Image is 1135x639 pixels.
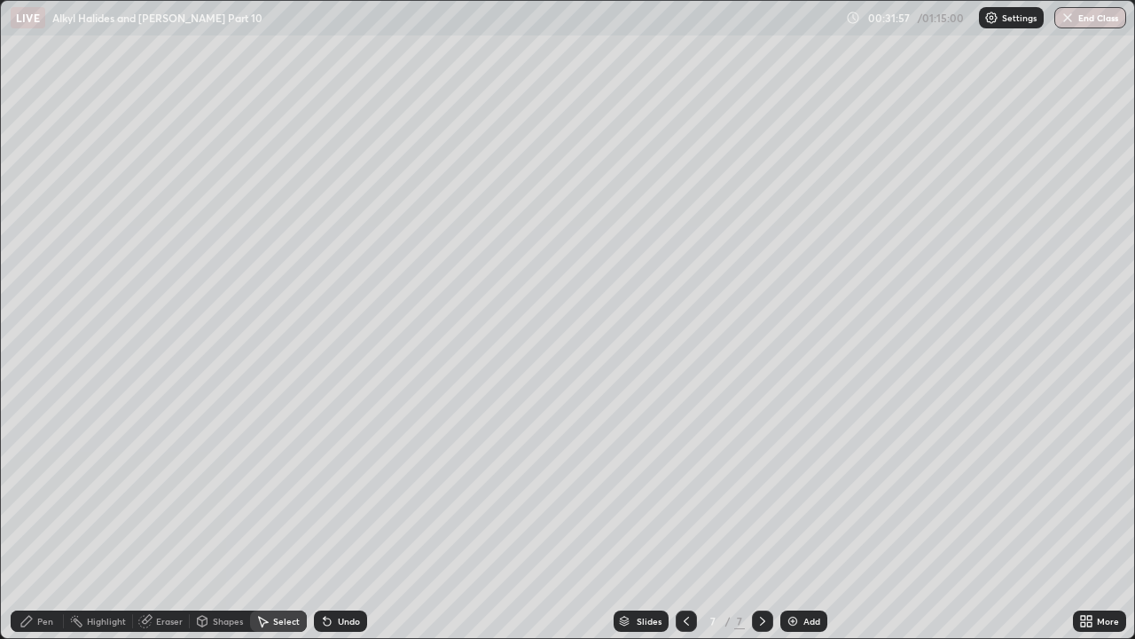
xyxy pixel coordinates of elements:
div: Select [273,617,300,626]
button: End Class [1054,7,1126,28]
img: end-class-cross [1061,11,1075,25]
div: More [1097,617,1119,626]
div: Eraser [156,617,183,626]
p: Alkyl Halides and [PERSON_NAME] Part 10 [52,11,262,25]
img: add-slide-button [786,614,800,628]
div: 7 [704,616,722,627]
div: / [725,616,731,627]
div: Shapes [213,617,243,626]
img: class-settings-icons [984,11,998,25]
p: LIVE [16,11,40,25]
div: Slides [637,617,661,626]
div: Highlight [87,617,126,626]
div: 7 [734,613,745,629]
div: Undo [338,617,360,626]
div: Pen [37,617,53,626]
p: Settings [1002,13,1037,22]
div: Add [803,617,820,626]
